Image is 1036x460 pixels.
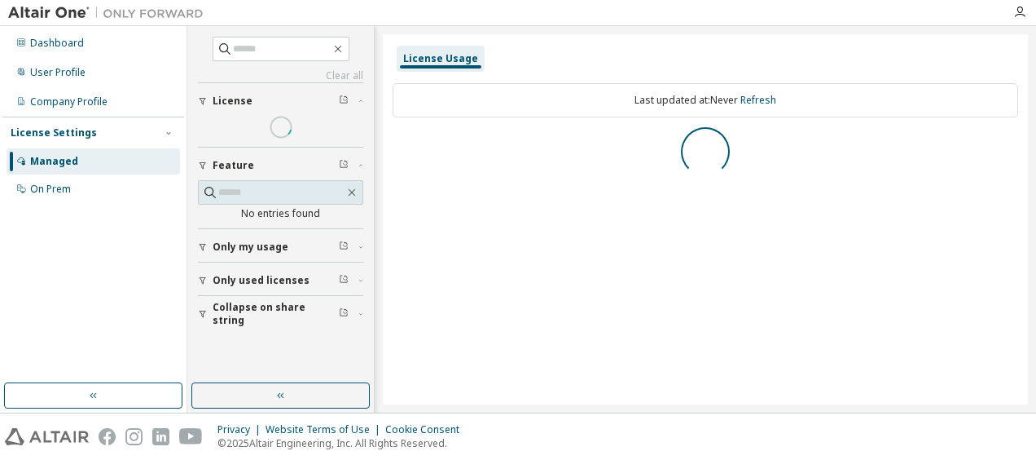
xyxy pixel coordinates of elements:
[213,95,252,108] span: License
[30,37,84,50] div: Dashboard
[99,428,116,445] img: facebook.svg
[11,126,97,139] div: License Settings
[198,148,363,184] button: Feature
[213,274,309,287] span: Only used licenses
[393,83,1018,117] div: Last updated at: Never
[740,93,776,107] a: Refresh
[198,69,363,82] a: Clear all
[198,296,363,332] button: Collapse on share string
[30,183,71,196] div: On Prem
[339,241,349,254] span: Clear filter
[217,423,266,436] div: Privacy
[217,436,469,450] p: © 2025 Altair Engineering, Inc. All Rights Reserved.
[30,66,86,79] div: User Profile
[266,423,385,436] div: Website Terms of Use
[339,307,349,321] span: Clear filter
[30,95,108,108] div: Company Profile
[213,241,288,254] span: Only my usage
[179,428,203,445] img: youtube.svg
[198,263,363,299] button: Only used licenses
[125,428,143,445] img: instagram.svg
[152,428,169,445] img: linkedin.svg
[198,207,363,220] div: No entries found
[30,155,78,168] div: Managed
[5,428,89,445] img: altair_logo.svg
[213,159,254,172] span: Feature
[339,159,349,172] span: Clear filter
[8,5,212,21] img: Altair One
[339,95,349,108] span: Clear filter
[339,274,349,287] span: Clear filter
[198,229,363,265] button: Only my usage
[385,423,469,436] div: Cookie Consent
[198,83,363,119] button: License
[403,52,478,65] div: License Usage
[213,301,339,327] span: Collapse on share string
